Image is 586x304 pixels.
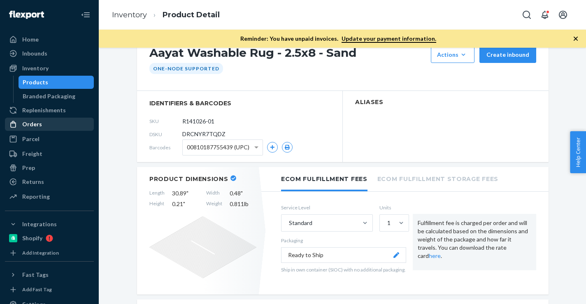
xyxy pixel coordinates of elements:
span: 30.89 [172,189,199,197]
a: Freight [5,147,94,160]
span: " [186,190,188,197]
div: Fast Tags [22,271,49,279]
div: Add Integration [22,249,59,256]
div: Parcel [22,135,40,143]
div: Inventory [22,64,49,72]
div: Shopify [22,234,42,242]
button: Fast Tags [5,268,94,281]
a: Returns [5,175,94,188]
button: Open account menu [555,7,571,23]
span: Width [206,189,222,197]
span: 0.811 lb [230,200,256,208]
span: DSKU [149,131,182,138]
div: Branded Packaging [23,92,75,100]
a: Inventory [5,62,94,75]
a: Replenishments [5,104,94,117]
ol: breadcrumbs [105,3,226,27]
div: Orders [22,120,42,128]
li: Ecom Fulfillment Storage Fees [377,167,498,190]
input: Standard [288,219,289,227]
div: Replenishments [22,106,66,114]
span: 00810187755439 (UPC) [187,140,249,154]
div: Home [22,35,39,44]
a: Inventory [112,10,147,19]
span: Barcodes [149,144,182,151]
span: Height [149,200,165,208]
label: Service Level [281,204,373,211]
a: Prep [5,161,94,174]
a: Parcel [5,132,94,146]
span: Weight [206,200,222,208]
a: Product Detail [163,10,220,19]
div: 1 [387,219,391,227]
h2: Product Dimensions [149,175,228,183]
a: Update your payment information. [342,35,436,43]
a: Inbounds [5,47,94,60]
span: Length [149,189,165,197]
a: here [429,252,441,259]
p: Ship in own container (SIOC) with no additional packaging. [281,266,406,273]
img: Flexport logo [9,11,44,19]
label: Units [379,204,406,211]
input: 1 [386,219,387,227]
button: Actions [431,46,474,63]
a: Orders [5,118,94,131]
span: " [183,200,185,207]
span: SKU [149,118,182,125]
div: Prep [22,164,35,172]
div: Returns [22,178,44,186]
a: Add Fast Tag [5,285,94,295]
button: Help Center [570,131,586,173]
span: 0.21 [172,200,199,208]
span: DRCNYR7TQDZ [182,130,226,138]
button: Open notifications [537,7,553,23]
li: Ecom Fulfillment Fees [281,167,367,191]
span: " [241,190,243,197]
button: Close Navigation [77,7,94,23]
span: 0.48 [230,189,256,197]
a: Home [5,33,94,46]
h2: Aliases [355,99,536,105]
div: Standard [289,219,312,227]
a: Branded Packaging [19,90,94,103]
button: Open Search Box [519,7,535,23]
a: Reporting [5,190,94,203]
button: Ready to Ship [281,247,406,263]
p: Reminder: You have unpaid invoices. [240,35,436,43]
a: Shopify [5,232,94,245]
div: Fulfillment fee is charged per order and will be calculated based on the dimensions and weight of... [413,214,536,270]
div: Products [23,78,48,86]
span: identifiers & barcodes [149,99,330,107]
div: Inbounds [22,49,47,58]
div: One-Node Supported [149,63,223,74]
div: Reporting [22,193,50,201]
a: Products [19,76,94,89]
div: Freight [22,150,42,158]
h1: Aayat Washable Rug - 2.5x8 - Sand [149,46,427,63]
button: Create inbound [479,46,536,63]
a: Add Integration [5,248,94,258]
button: Integrations [5,218,94,231]
div: Add Fast Tag [22,286,52,293]
p: Packaging [281,237,406,244]
div: Actions [437,51,468,59]
div: Integrations [22,220,57,228]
